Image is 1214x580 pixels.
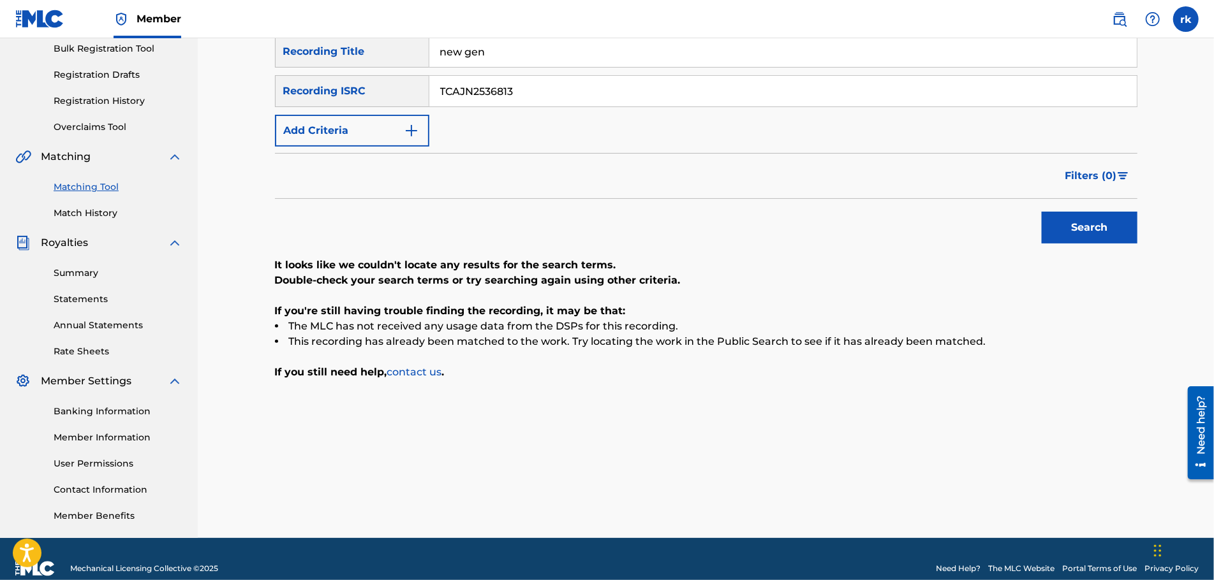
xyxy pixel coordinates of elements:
[15,149,31,164] img: Matching
[167,373,182,389] img: expand
[54,180,182,194] a: Matching Tool
[54,266,182,280] a: Summary
[167,235,182,250] img: expand
[1178,382,1214,484] iframe: Resource Center
[1118,172,1129,180] img: filter
[275,273,1137,288] p: Double-check your search terms or try searching again using other criteria.
[54,120,182,134] a: Overclaims Tool
[54,405,182,418] a: Banking Information
[1107,6,1132,32] a: Public Search
[54,207,182,220] a: Match History
[1140,6,1166,32] div: Help
[1062,563,1137,574] a: Portal Terms of Use
[387,366,442,378] a: contact us
[988,563,1055,574] a: The MLC Website
[1042,212,1137,243] button: Search
[15,373,31,389] img: Member Settings
[1145,11,1160,27] img: help
[70,563,218,574] span: Mechanical Licensing Collective © 2025
[15,235,31,250] img: Royalties
[275,257,1137,273] p: It looks like we couldn't locate any results for the search terms.
[114,11,129,27] img: Top Rightsholder
[15,561,55,576] img: logo
[1112,11,1127,27] img: search
[1065,168,1117,184] span: Filters ( 0 )
[54,94,182,108] a: Registration History
[936,563,981,574] a: Need Help?
[41,149,91,164] span: Matching
[54,509,182,523] a: Member Benefits
[1150,519,1214,580] iframe: Chat Widget
[54,483,182,497] a: Contact Information
[54,457,182,470] a: User Permissions
[54,42,182,55] a: Bulk Registration Tool
[41,235,88,250] span: Royalties
[275,36,1137,250] form: Search Form
[275,303,1137,319] p: If you're still having trouble finding the recording, it may be that:
[15,10,64,28] img: MLC Logo
[167,149,182,164] img: expand
[275,365,1137,380] p: If you still need help, .
[41,373,131,389] span: Member Settings
[1154,532,1162,570] div: Drag
[54,319,182,332] a: Annual Statements
[275,334,1137,349] li: This recording has already been matched to the work. Try locating the work in the Public Search t...
[137,11,181,26] span: Member
[54,293,182,306] a: Statements
[54,68,182,82] a: Registration Drafts
[1144,563,1199,574] a: Privacy Policy
[54,431,182,444] a: Member Information
[1173,6,1199,32] div: User Menu
[275,115,429,147] button: Add Criteria
[404,123,419,138] img: 9d2ae6d4665cec9f34b9.svg
[1058,160,1137,192] button: Filters (0)
[54,345,182,358] a: Rate Sheets
[275,319,1137,334] li: The MLC has not received any usage data from the DSPs for this recording.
